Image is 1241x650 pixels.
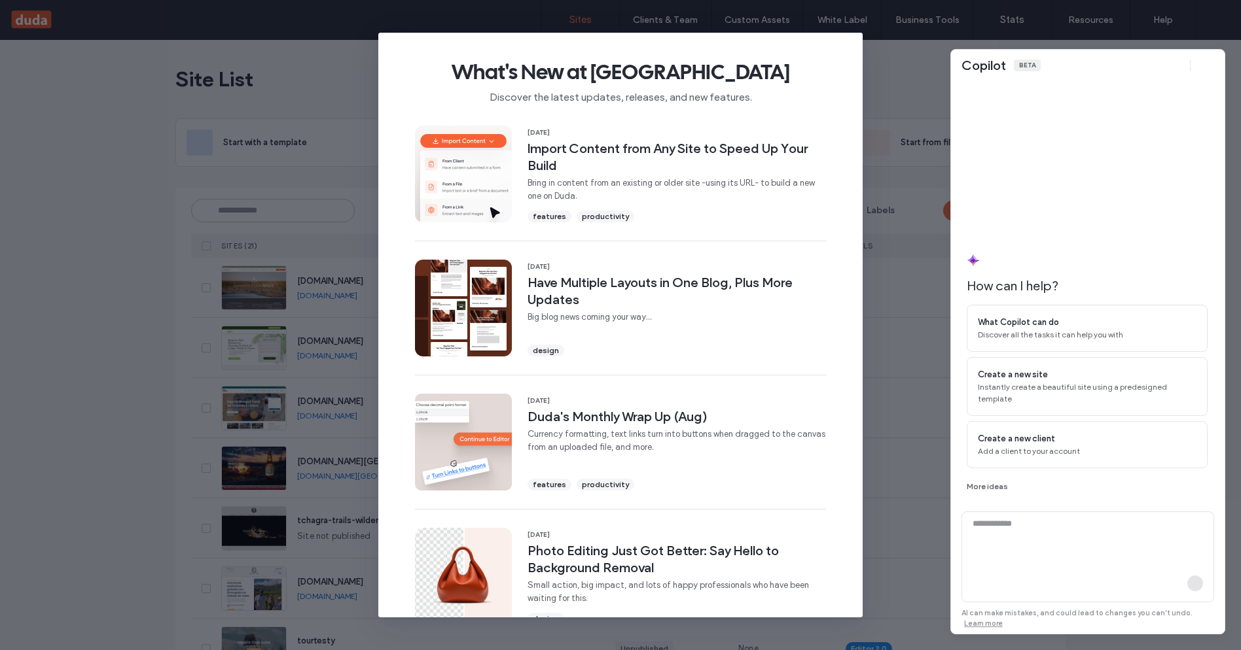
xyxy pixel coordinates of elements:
[978,381,1196,405] span: Instantly create a beautiful site using a predesigned template
[528,530,826,539] span: [DATE]
[528,542,826,576] span: Photo Editing Just Got Better: Say Hello to Background Removal
[528,274,826,308] span: Have Multiple Layouts in One Blog, Plus More Updates
[1014,60,1041,71] div: Beta
[528,428,826,454] span: Currency formatting, text links turn into buttons when dragged to the canvas from an uploaded fil...
[967,357,1208,416] div: Create a new siteInstantly create a beautiful site using a predesigned template
[528,177,826,203] span: Bring in content from an existing or older site -using its URL- to build a new one on Duda.
[967,305,1208,352] div: What Copilot can doDiscover all the tasks it can help you with
[967,277,1208,294] span: How can I help?
[533,345,559,356] span: design
[978,432,1055,445] span: Create a new client
[399,59,842,85] span: What's New at [GEOGRAPHIC_DATA]
[528,579,826,605] span: Small action, big impact, and lots of happy professionals who have been waiting for this.
[528,262,826,271] span: [DATE]
[528,396,826,405] span: [DATE]
[528,140,826,174] span: Import Content from Any Site to Speed Up Your Build
[533,479,566,490] span: features
[964,618,1003,628] a: Learn more
[533,613,559,624] span: design
[962,57,1006,74] span: Copilot
[978,445,1196,457] span: Add a client to your account
[967,421,1208,468] div: Create a new clientAdd a client to your account
[528,408,826,425] span: Duda's Monthly Wrap Up (Aug)
[533,211,566,222] span: features
[962,608,1193,628] span: AI can make mistakes, and could lead to changes you can’t undo.
[528,128,826,137] span: [DATE]
[399,85,842,105] span: Discover the latest updates, releases, and new features.
[978,368,1048,381] span: Create a new site
[582,211,629,222] span: productivity
[528,311,826,324] span: Big blog news coming your way...
[967,479,1020,494] button: More ideas
[978,316,1059,329] span: What Copilot can do
[978,329,1196,341] span: Discover all the tasks it can help you with
[582,479,629,490] span: productivity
